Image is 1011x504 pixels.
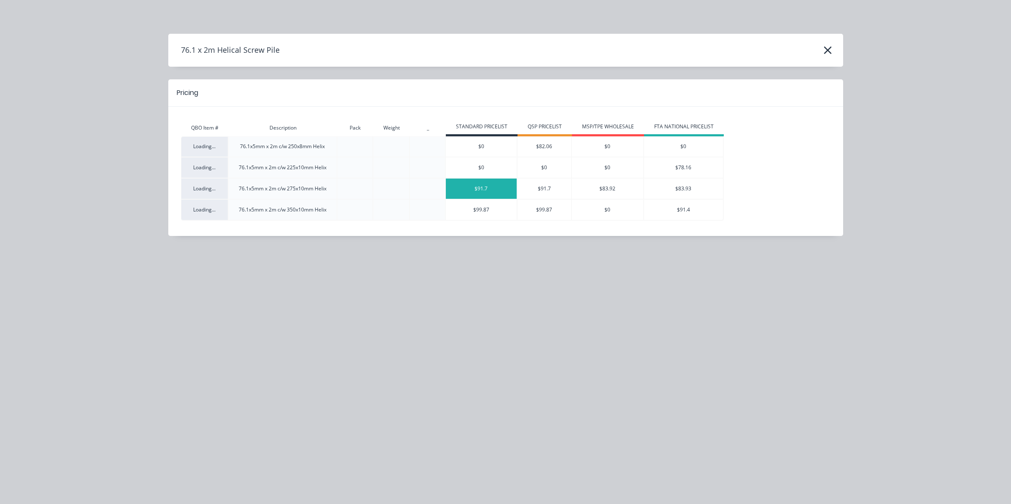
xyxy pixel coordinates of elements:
[518,164,571,171] div: $0
[644,206,723,214] div: $91.4
[410,124,446,132] div: _
[229,185,337,192] div: 76.1x5mm x 2m c/w 275x10mm Helix
[446,206,517,214] div: $99.87
[373,124,410,132] div: Weight
[446,164,517,171] div: $0
[193,206,216,213] span: Loading...
[229,124,337,132] div: Description
[572,185,643,192] div: $83.92
[337,124,373,132] div: Pack
[572,123,644,130] div: MSP/TPE WHOLESALE
[644,143,723,150] div: $0
[229,164,337,171] div: 76.1x5mm x 2m c/w 225x10mm Helix
[229,206,337,214] div: 76.1x5mm x 2m c/w 350x10mm Helix
[572,164,643,171] div: $0
[193,143,216,150] span: Loading...
[168,42,280,58] h4: 76.1 x 2m Helical Screw Pile
[229,143,337,150] div: 76.1x5mm x 2m c/w 250x8mm Helix
[518,206,571,214] div: $99.87
[518,185,571,192] div: $91.7
[193,185,216,192] span: Loading...
[177,88,198,98] div: Pricing
[518,143,571,150] div: $82.06
[446,143,517,150] div: $0
[644,185,723,192] div: $83.93
[644,123,724,130] div: FTA NATIONAL PRICELIST
[446,123,518,130] div: STANDARD PRICELIST
[446,185,517,192] div: $91.7
[644,164,723,171] div: $78.16
[193,164,216,171] span: Loading...
[572,206,643,214] div: $0
[518,123,572,130] div: QSP PRICELIST
[181,124,229,132] div: QBO Item #
[572,143,643,150] div: $0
